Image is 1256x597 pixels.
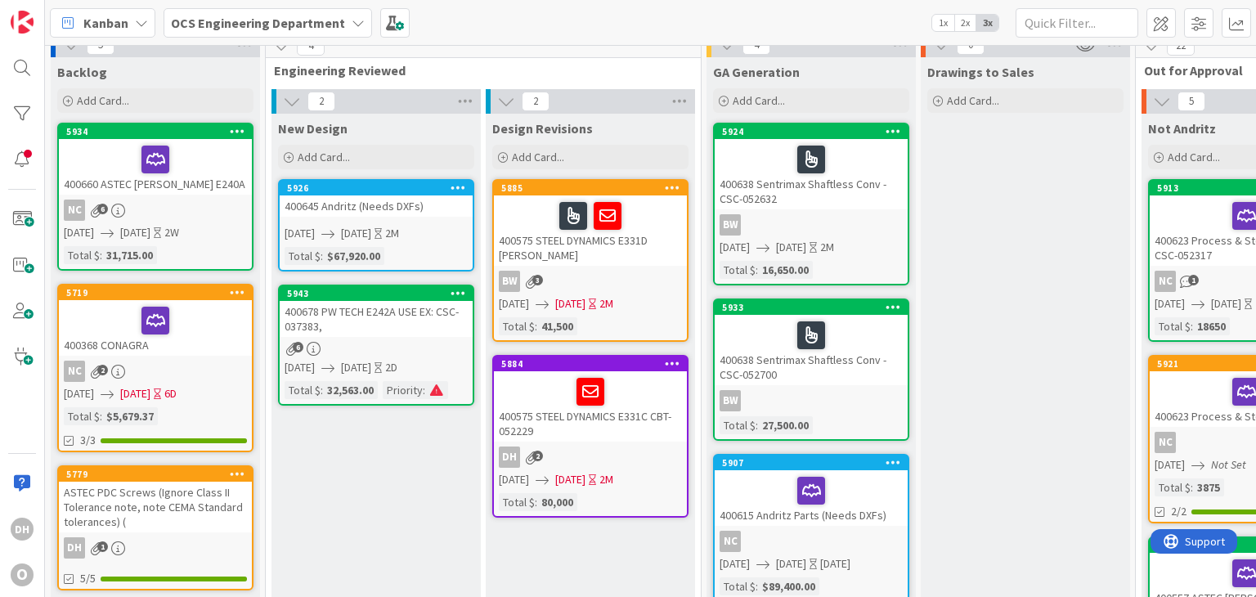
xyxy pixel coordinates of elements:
div: 2W [164,224,179,241]
div: Total $ [285,381,321,399]
span: [DATE] [776,555,806,572]
div: 5884 [501,358,687,370]
div: 5934 [59,124,252,139]
div: NC [720,531,741,552]
span: 2x [954,15,976,31]
span: Support [34,2,74,22]
span: [DATE] [776,239,806,256]
div: 5926 [280,181,473,195]
div: Total $ [499,493,535,511]
span: [DATE] [285,359,315,376]
span: GA Generation [713,64,800,80]
div: 5885 [494,181,687,195]
div: 5933 [715,300,908,315]
div: 18650 [1193,317,1230,335]
div: 5943 [287,288,473,299]
div: NC [1155,271,1176,292]
span: 1x [932,15,954,31]
span: Not Andritz [1148,120,1216,137]
div: BW [494,271,687,292]
div: 400615 Andritz Parts (Needs DXFs) [715,470,908,526]
div: Total $ [1155,317,1191,335]
div: 2M [599,471,613,488]
div: 400645 Andritz (Needs DXFs) [280,195,473,217]
span: [DATE] [1155,295,1185,312]
div: 400368 CONAGRA [59,300,252,356]
div: 27,500.00 [758,416,813,434]
span: : [756,577,758,595]
span: Add Card... [1168,150,1220,164]
span: [DATE] [64,385,94,402]
span: : [756,261,758,279]
span: [DATE] [1211,295,1241,312]
div: $5,679.37 [102,407,158,425]
div: 16,650.00 [758,261,813,279]
div: 31,715.00 [102,246,157,264]
div: O [11,563,34,586]
div: 5926 [287,182,473,194]
span: [DATE] [499,295,529,312]
div: 5779ASTEC PDC Screws (Ignore Class II Tolerance note, note CEMA Standard tolerances) ( [59,467,252,532]
div: 400678 PW TECH E242A USE EX: CSC-037383, [280,301,473,337]
span: New Design [278,120,348,137]
span: 5/5 [80,570,96,587]
div: 400575 STEEL DYNAMICS E331D [PERSON_NAME] [494,195,687,266]
span: [DATE] [120,224,150,241]
div: Total $ [720,261,756,279]
i: Not Set [1211,457,1246,472]
div: NC [64,200,85,221]
div: Total $ [499,317,535,335]
div: 5719 [66,287,252,298]
div: 5924 [722,126,908,137]
div: 80,000 [537,493,577,511]
span: [DATE] [285,225,315,242]
div: 5719400368 CONAGRA [59,285,252,356]
span: [DATE] [555,295,585,312]
div: 2D [385,359,397,376]
span: [DATE] [341,225,371,242]
span: Design Revisions [492,120,593,137]
div: DH [499,447,520,468]
span: [DATE] [341,359,371,376]
div: Priority [383,381,423,399]
span: [DATE] [120,385,150,402]
div: Total $ [64,246,100,264]
div: Total $ [720,416,756,434]
div: 5924 [715,124,908,139]
span: 2 [307,92,335,111]
div: 5907 [722,457,908,469]
span: : [1191,317,1193,335]
div: ASTEC PDC Screws (Ignore Class II Tolerance note, note CEMA Standard tolerances) ( [59,482,252,532]
div: NC [59,361,252,382]
div: Total $ [64,407,100,425]
span: 1 [97,541,108,552]
div: 2M [385,225,399,242]
span: 6 [293,342,303,352]
span: 3/3 [80,432,96,449]
div: NC [1155,432,1176,453]
span: [DATE] [720,555,750,572]
span: [DATE] [555,471,585,488]
span: Add Card... [298,150,350,164]
div: BW [499,271,520,292]
div: 5884 [494,357,687,371]
span: 2/2 [1171,503,1186,520]
div: 6D [164,385,177,402]
div: 5779 [66,469,252,480]
div: 5934400660 ASTEC [PERSON_NAME] E240A [59,124,252,195]
span: Drawings to Sales [927,64,1034,80]
div: Total $ [285,247,321,265]
div: 3875 [1193,478,1224,496]
span: : [321,381,323,399]
div: [DATE] [820,555,850,572]
span: [DATE] [720,239,750,256]
div: 5933400638 Sentrimax Shaftless Conv - CSC-052700 [715,300,908,385]
span: : [756,416,758,434]
div: DH [11,518,34,541]
div: 41,500 [537,317,577,335]
span: Backlog [57,64,107,80]
span: : [1191,478,1193,496]
span: Add Card... [512,150,564,164]
div: 5779 [59,467,252,482]
span: : [321,247,323,265]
